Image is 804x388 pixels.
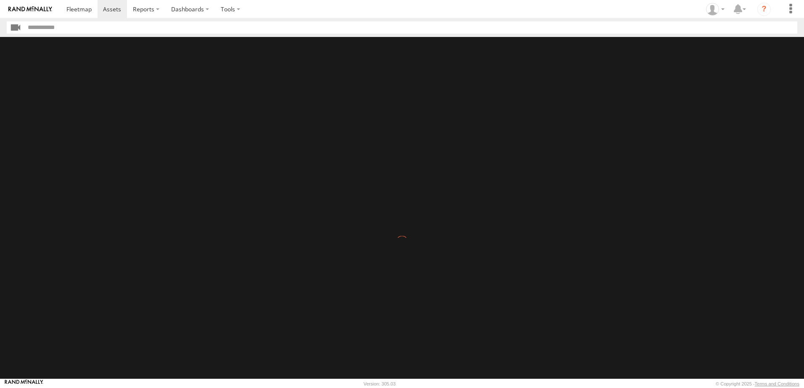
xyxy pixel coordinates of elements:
[5,380,43,388] a: Visit our Website
[8,6,52,12] img: rand-logo.svg
[716,381,799,386] div: © Copyright 2025 -
[364,381,396,386] div: Version: 305.03
[703,3,727,16] div: Bill Guildner
[755,381,799,386] a: Terms and Conditions
[757,3,771,16] i: ?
